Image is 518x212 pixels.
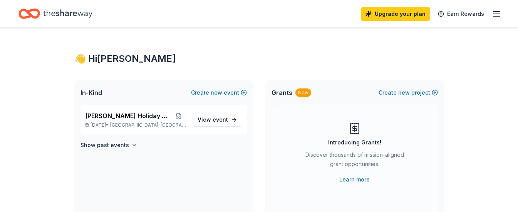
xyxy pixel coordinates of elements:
[295,88,311,97] div: New
[379,88,438,97] button: Createnewproject
[433,7,489,21] a: Earn Rewards
[302,150,407,172] div: Discover thousands of mission-aligned grant opportunities.
[191,88,247,97] button: Createnewevent
[85,111,172,120] span: [PERSON_NAME] Holiday Gala
[18,5,92,23] a: Home
[85,122,186,128] p: [DATE] •
[80,141,137,150] button: Show past events
[80,141,129,150] h4: Show past events
[211,88,222,97] span: new
[110,122,186,128] span: [GEOGRAPHIC_DATA], [GEOGRAPHIC_DATA]
[361,7,430,21] a: Upgrade your plan
[398,88,410,97] span: new
[198,115,228,124] span: View
[80,88,102,97] span: In-Kind
[213,116,228,123] span: event
[193,113,242,127] a: View event
[328,138,381,147] div: Introducing Grants!
[272,88,292,97] span: Grants
[74,53,444,65] div: 👋 Hi [PERSON_NAME]
[339,175,370,184] a: Learn more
